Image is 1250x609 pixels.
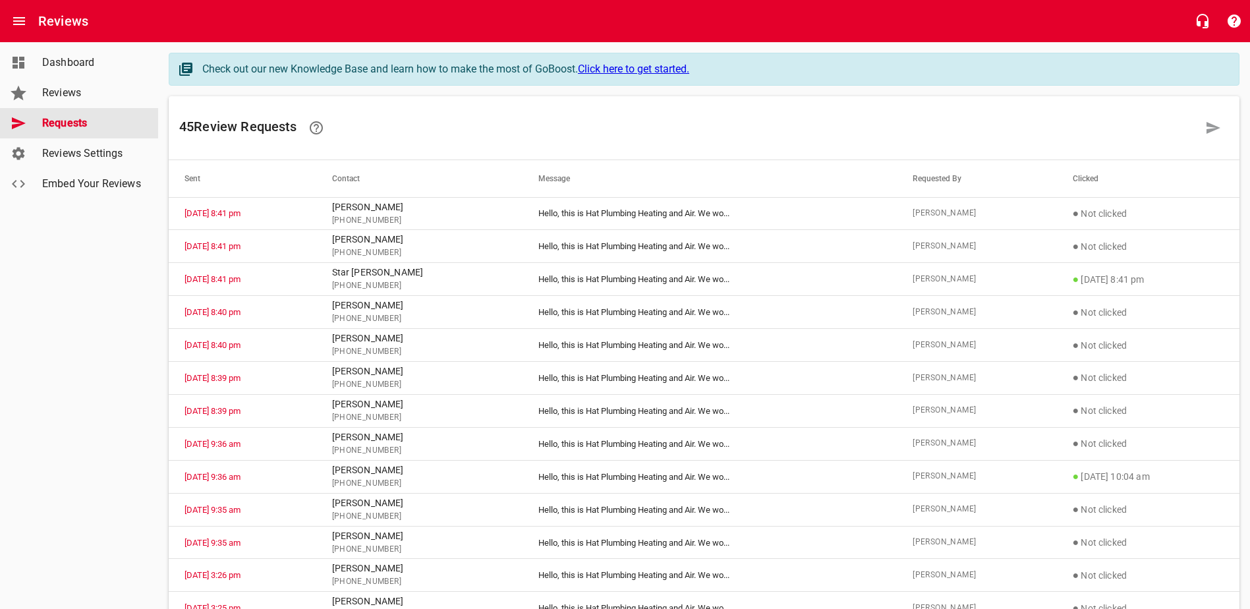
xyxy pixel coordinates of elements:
[185,340,241,350] a: [DATE] 8:40 pm
[913,207,1040,220] span: [PERSON_NAME]
[523,329,897,362] td: Hello, this is Hat Plumbing Heating and Air. We wo ...
[185,505,241,515] a: [DATE] 9:35 am
[1073,337,1224,353] p: Not clicked
[1187,5,1218,37] button: Live Chat
[332,233,507,246] p: [PERSON_NAME]
[185,472,241,482] a: [DATE] 9:36 am
[913,569,1040,582] span: [PERSON_NAME]
[332,378,507,391] span: [PHONE_NUMBER]
[1073,502,1224,517] p: Not clicked
[185,439,241,449] a: [DATE] 9:36 am
[332,312,507,326] span: [PHONE_NUMBER]
[1073,273,1079,285] span: ●
[332,477,507,490] span: [PHONE_NUMBER]
[913,470,1040,483] span: [PERSON_NAME]
[913,503,1040,516] span: [PERSON_NAME]
[523,197,897,230] td: Hello, this is Hat Plumbing Heating and Air. We wo ...
[1073,567,1224,583] p: Not clicked
[913,404,1040,417] span: [PERSON_NAME]
[523,263,897,296] td: Hello, this is Hat Plumbing Heating and Air. We wo ...
[523,526,897,559] td: Hello, this is Hat Plumbing Heating and Air. We wo ...
[913,437,1040,450] span: [PERSON_NAME]
[1073,404,1079,417] span: ●
[523,362,897,395] td: Hello, this is Hat Plumbing Heating and Air. We wo ...
[185,570,241,580] a: [DATE] 3:26 pm
[913,372,1040,385] span: [PERSON_NAME]
[1073,306,1079,318] span: ●
[897,160,1056,197] th: Requested By
[42,146,142,161] span: Reviews Settings
[913,306,1040,319] span: [PERSON_NAME]
[1218,5,1250,37] button: Support Portal
[185,241,241,251] a: [DATE] 8:41 pm
[523,296,897,329] td: Hello, this is Hat Plumbing Heating and Air. We wo ...
[332,397,507,411] p: [PERSON_NAME]
[1073,469,1224,484] p: [DATE] 10:04 am
[332,332,507,345] p: [PERSON_NAME]
[523,394,897,427] td: Hello, this is Hat Plumbing Heating and Air. We wo ...
[332,496,507,510] p: [PERSON_NAME]
[332,200,507,214] p: [PERSON_NAME]
[1073,370,1224,386] p: Not clicked
[179,112,1197,144] h6: 45 Review Request s
[332,246,507,260] span: [PHONE_NUMBER]
[316,160,523,197] th: Contact
[1073,239,1224,254] p: Not clicked
[1073,535,1224,550] p: Not clicked
[332,430,507,444] p: [PERSON_NAME]
[332,510,507,523] span: [PHONE_NUMBER]
[523,493,897,526] td: Hello, this is Hat Plumbing Heating and Air. We wo ...
[332,444,507,457] span: [PHONE_NUMBER]
[185,538,241,548] a: [DATE] 9:35 am
[202,61,1226,77] div: Check out our new Knowledge Base and learn how to make the most of GoBoost.
[332,463,507,477] p: [PERSON_NAME]
[1073,371,1079,384] span: ●
[1073,436,1224,451] p: Not clicked
[523,460,897,493] td: Hello, this is Hat Plumbing Heating and Air. We wo ...
[332,594,507,608] p: [PERSON_NAME]
[42,176,142,192] span: Embed Your Reviews
[1073,470,1079,482] span: ●
[1073,503,1079,515] span: ●
[913,240,1040,253] span: [PERSON_NAME]
[3,5,35,37] button: Open drawer
[332,345,507,359] span: [PHONE_NUMBER]
[1073,240,1079,252] span: ●
[185,274,241,284] a: [DATE] 8:41 pm
[1197,112,1229,144] a: Request a review
[332,411,507,424] span: [PHONE_NUMBER]
[913,536,1040,549] span: [PERSON_NAME]
[185,406,241,416] a: [DATE] 8:39 pm
[185,307,241,317] a: [DATE] 8:40 pm
[1073,569,1079,581] span: ●
[332,529,507,543] p: [PERSON_NAME]
[523,427,897,460] td: Hello, this is Hat Plumbing Heating and Air. We wo ...
[523,160,897,197] th: Message
[578,63,689,75] a: Click here to get started.
[1073,339,1079,351] span: ●
[332,364,507,378] p: [PERSON_NAME]
[185,373,241,383] a: [DATE] 8:39 pm
[332,299,507,312] p: [PERSON_NAME]
[42,115,142,131] span: Requests
[1073,207,1079,219] span: ●
[1073,206,1224,221] p: Not clicked
[332,575,507,589] span: [PHONE_NUMBER]
[332,279,507,293] span: [PHONE_NUMBER]
[913,339,1040,352] span: [PERSON_NAME]
[1073,304,1224,320] p: Not clicked
[332,266,507,279] p: Star [PERSON_NAME]
[1073,437,1079,449] span: ●
[332,562,507,575] p: [PERSON_NAME]
[1057,160,1239,197] th: Clicked
[523,559,897,592] td: Hello, this is Hat Plumbing Heating and Air. We wo ...
[42,85,142,101] span: Reviews
[38,11,88,32] h6: Reviews
[913,273,1040,286] span: [PERSON_NAME]
[300,112,332,144] a: Learn how requesting reviews can improve your online presence
[185,208,241,218] a: [DATE] 8:41 pm
[42,55,142,71] span: Dashboard
[169,160,316,197] th: Sent
[332,543,507,556] span: [PHONE_NUMBER]
[1073,536,1079,548] span: ●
